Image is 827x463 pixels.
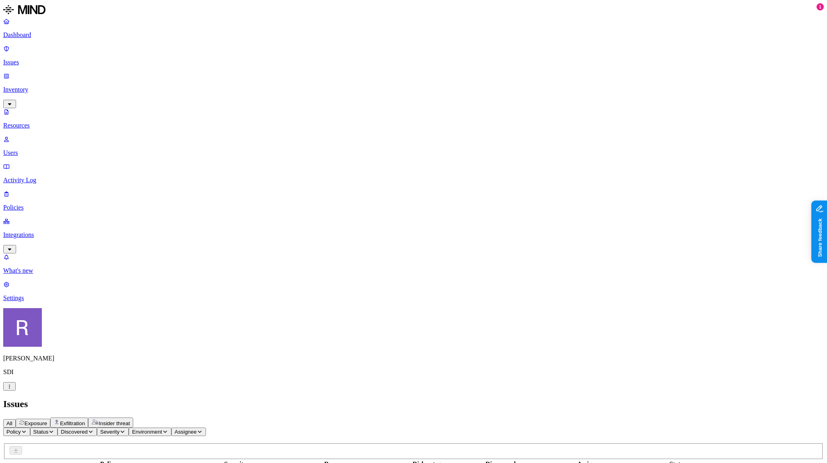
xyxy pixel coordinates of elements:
span: All [6,420,12,426]
span: Policy [6,429,21,435]
span: Exfiltration [60,420,85,426]
a: Policies [3,190,824,211]
h2: Issues [3,399,824,409]
span: Severity [100,429,119,435]
a: Issues [3,45,824,66]
span: Discovered [61,429,88,435]
span: Assignee [175,429,197,435]
p: Inventory [3,86,824,93]
img: MIND [3,3,45,16]
p: Settings [3,294,824,302]
a: Resources [3,108,824,129]
span: Insider threat [99,420,130,426]
a: Inventory [3,72,824,107]
p: Issues [3,59,824,66]
a: Dashboard [3,18,824,39]
span: Exposure [25,420,47,426]
p: Users [3,149,824,156]
a: Settings [3,281,824,302]
a: What's new [3,253,824,274]
p: Dashboard [3,31,824,39]
p: Activity Log [3,177,824,184]
p: Policies [3,204,824,211]
a: Integrations [3,218,824,252]
span: Environment [132,429,162,435]
img: Rich Thompson [3,308,42,347]
p: Resources [3,122,824,129]
p: SDI [3,368,824,376]
p: Integrations [3,231,824,239]
a: Activity Log [3,163,824,184]
a: MIND [3,3,824,18]
a: Users [3,136,824,156]
p: What's new [3,267,824,274]
span: Status [33,429,49,435]
div: 1 [817,3,824,10]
